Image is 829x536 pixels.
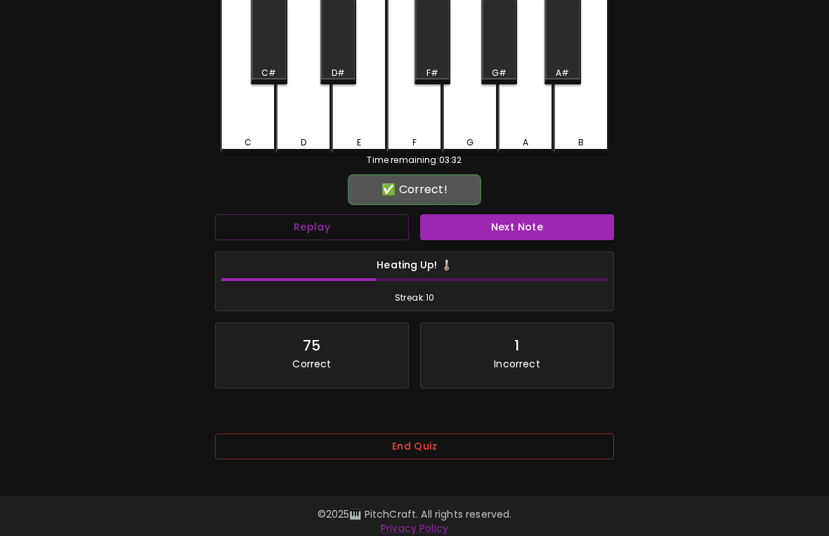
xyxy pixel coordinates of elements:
[355,181,474,198] div: ✅ Correct!
[332,67,345,79] div: D#
[412,136,417,149] div: F
[466,136,474,149] div: G
[426,67,438,79] div: F#
[523,136,528,149] div: A
[221,291,608,305] span: Streak: 10
[215,214,409,240] button: Replay
[492,67,507,79] div: G#
[357,136,361,149] div: E
[420,214,614,240] button: Next Note
[301,136,306,149] div: D
[261,67,276,79] div: C#
[494,357,540,371] p: Incorrect
[514,334,519,357] div: 1
[303,334,320,357] div: 75
[292,357,331,371] p: Correct
[381,521,448,535] a: Privacy Policy
[244,136,252,149] div: C
[221,258,608,273] h6: Heating Up! 🌡️
[578,136,584,149] div: B
[215,433,614,459] button: End Quiz
[17,507,812,521] p: © 2025 🎹 PitchCraft. All rights reserved.
[221,154,608,166] div: Time remaining: 03:32
[556,67,569,79] div: A#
